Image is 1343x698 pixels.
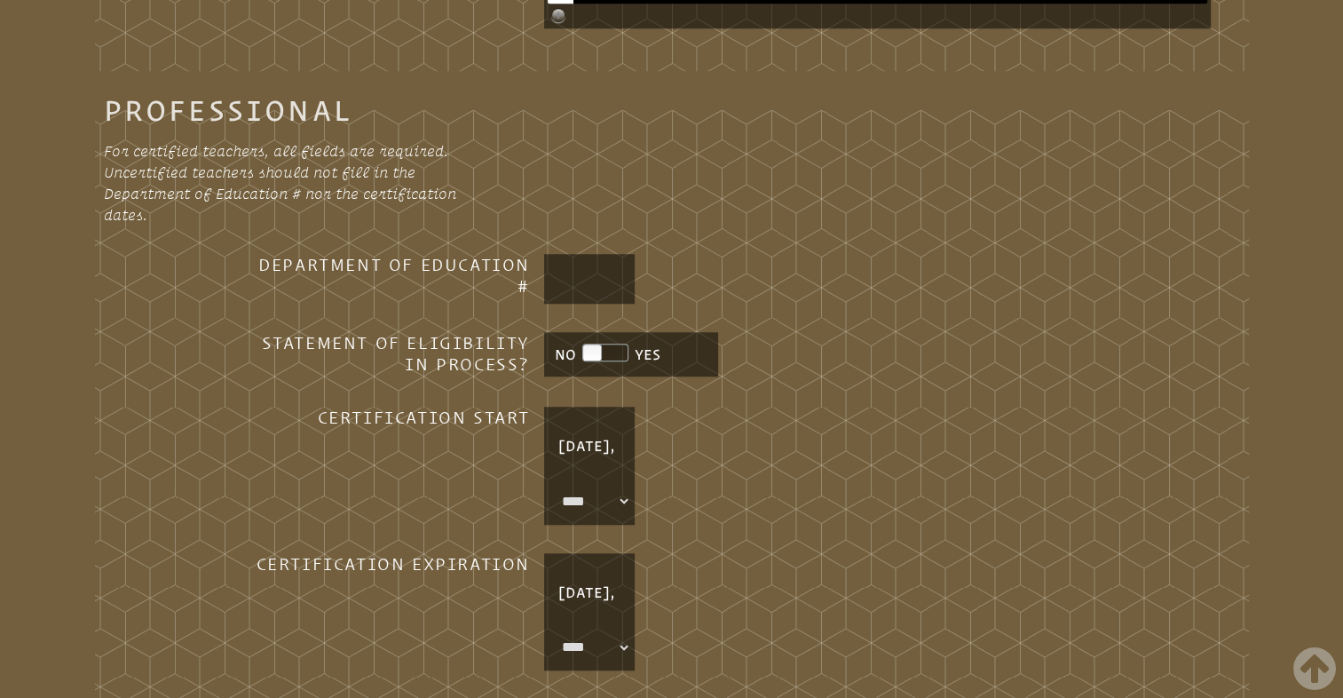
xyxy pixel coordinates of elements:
p: [DATE], [548,424,631,467]
h3: Statement of Eligibility in process? [246,332,530,375]
p: For certified teachers, all fields are required. Uncertified teachers should not fill in the Depa... [104,140,465,226]
h3: Department of Education # [246,254,530,297]
h3: Certification Start [246,407,530,428]
a: Add Row [549,6,1207,24]
li: YES [628,344,660,365]
li: NO [555,344,582,365]
legend: Professional [104,99,352,121]
p: [DATE], [548,571,631,614]
h3: Certification Expiration [246,553,530,575]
